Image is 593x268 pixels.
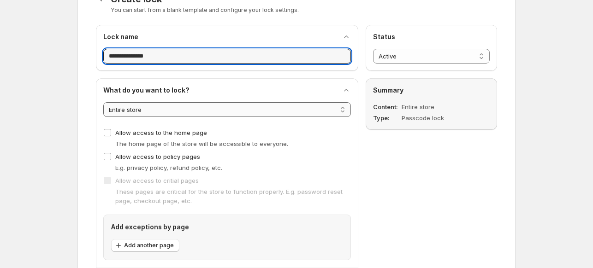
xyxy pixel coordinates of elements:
[402,102,466,111] dd: Entire store
[373,113,400,122] dt: Type:
[111,222,343,232] h2: Add exceptions by page
[111,6,497,14] p: You can start from a blank template and configure your lock settings.
[402,113,466,122] dd: Passcode lock
[373,86,490,95] h2: Summary
[115,129,207,136] span: Allow access to the home page
[111,239,179,252] button: Add another page
[115,140,288,147] span: The home page of the store will be accessible to everyone.
[373,32,490,41] h2: Status
[103,86,190,95] h2: What do you want to lock?
[115,188,343,204] span: These pages are critical for the store to function properly. E.g. password reset page, checkout p...
[124,242,174,249] span: Add another page
[373,102,400,111] dt: Content:
[115,164,222,171] span: E.g. privacy policy, refund policy, etc.
[103,32,138,41] h2: Lock name
[115,177,199,184] span: Allow access to critial pages
[115,153,200,160] span: Allow access to policy pages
